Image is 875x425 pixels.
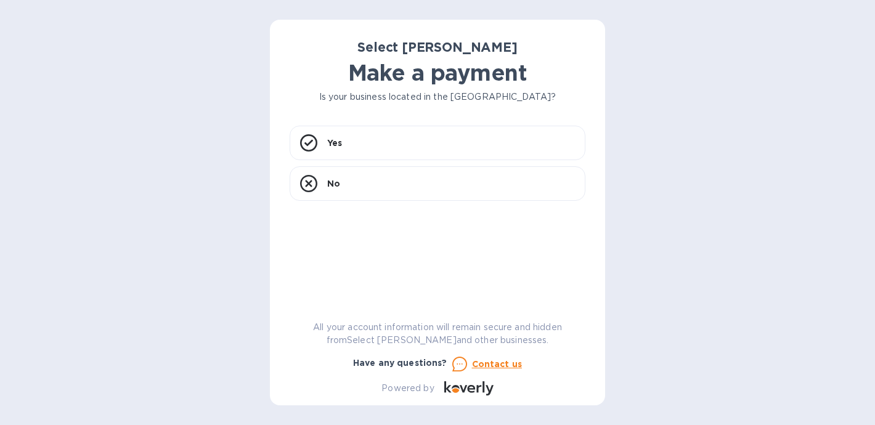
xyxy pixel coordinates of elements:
[357,39,518,55] b: Select [PERSON_NAME]
[381,382,434,395] p: Powered by
[290,321,585,347] p: All your account information will remain secure and hidden from Select [PERSON_NAME] and other bu...
[327,137,342,149] p: Yes
[290,60,585,86] h1: Make a payment
[290,91,585,103] p: Is your business located in the [GEOGRAPHIC_DATA]?
[472,359,523,369] u: Contact us
[353,358,447,368] b: Have any questions?
[327,177,340,190] p: No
